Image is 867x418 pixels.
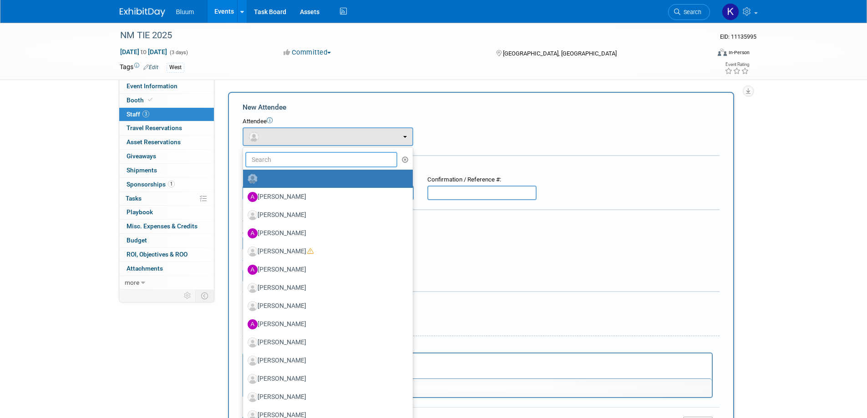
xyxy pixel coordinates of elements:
[127,82,177,90] span: Event Information
[143,64,158,71] a: Edit
[427,176,537,184] div: Confirmation / Reference #:
[248,372,404,386] label: [PERSON_NAME]
[248,301,258,311] img: Associate-Profile-5.png
[119,150,214,163] a: Giveaways
[169,50,188,55] span: (3 days)
[248,265,258,275] img: A.jpg
[119,248,214,262] a: ROI, Objectives & ROO
[243,102,720,112] div: New Attendee
[125,279,139,286] span: more
[248,228,258,238] img: A.jpg
[725,62,749,67] div: Event Rating
[168,181,175,187] span: 1
[127,208,153,216] span: Playbook
[248,319,258,329] img: A.jpg
[119,94,214,107] a: Booth
[248,337,258,347] img: Associate-Profile-5.png
[280,48,335,57] button: Committed
[243,217,720,226] div: Cost:
[127,138,181,146] span: Asset Reservations
[139,48,148,55] span: to
[243,117,720,126] div: Attendee
[195,290,214,302] td: Toggle Event Tabs
[248,317,404,332] label: [PERSON_NAME]
[718,49,727,56] img: Format-Inperson.png
[243,353,712,378] iframe: Rich Text Area
[248,262,404,277] label: [PERSON_NAME]
[248,190,404,204] label: [PERSON_NAME]
[680,9,701,15] span: Search
[127,265,163,272] span: Attachments
[127,152,156,160] span: Giveaways
[119,108,214,121] a: Staff3
[245,152,398,167] input: Search
[127,166,157,174] span: Shipments
[248,244,404,259] label: [PERSON_NAME]
[119,206,214,219] a: Playbook
[119,234,214,247] a: Budget
[148,97,152,102] i: Booth reservation complete
[720,33,756,40] span: Event ID: 11135995
[126,195,142,202] span: Tasks
[119,276,214,290] a: more
[248,226,404,241] label: [PERSON_NAME]
[119,192,214,206] a: Tasks
[142,111,149,117] span: 3
[120,48,167,56] span: [DATE] [DATE]
[728,49,750,56] div: In-Person
[248,353,404,368] label: [PERSON_NAME]
[503,50,617,57] span: [GEOGRAPHIC_DATA], [GEOGRAPHIC_DATA]
[120,8,165,17] img: ExhibitDay
[119,80,214,93] a: Event Information
[668,4,710,20] a: Search
[127,111,149,118] span: Staff
[248,374,258,384] img: Associate-Profile-5.png
[248,192,258,202] img: A.jpg
[248,390,404,404] label: [PERSON_NAME]
[243,342,713,351] div: Notes
[127,96,154,104] span: Booth
[248,281,404,295] label: [PERSON_NAME]
[119,178,214,191] a: Sponsorships1
[119,262,214,276] a: Attachments
[656,47,750,61] div: Event Format
[127,222,198,230] span: Misc. Expenses & Credits
[243,298,720,307] div: Misc. Attachments & Notes
[167,63,184,72] div: West
[248,210,258,220] img: Associate-Profile-5.png
[248,299,404,313] label: [PERSON_NAME]
[127,181,175,188] span: Sponsorships
[119,164,214,177] a: Shipments
[127,251,188,258] span: ROI, Objectives & ROO
[176,8,194,15] span: Bluum
[117,27,696,44] div: NM TIE 2025
[248,392,258,402] img: Associate-Profile-5.png
[248,356,258,366] img: Associate-Profile-5.png
[248,247,258,257] img: Associate-Profile-5.png
[243,162,720,171] div: Registration / Ticket Info (optional)
[722,3,739,20] img: Kellie Noller
[248,335,404,350] label: [PERSON_NAME]
[120,62,158,73] td: Tags
[248,174,258,184] img: Unassigned-User-Icon.png
[119,121,214,135] a: Travel Reservations
[127,237,147,244] span: Budget
[180,290,196,302] td: Personalize Event Tab Strip
[248,208,404,222] label: [PERSON_NAME]
[248,283,258,293] img: Associate-Profile-5.png
[119,136,214,149] a: Asset Reservations
[127,124,182,131] span: Travel Reservations
[119,220,214,233] a: Misc. Expenses & Credits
